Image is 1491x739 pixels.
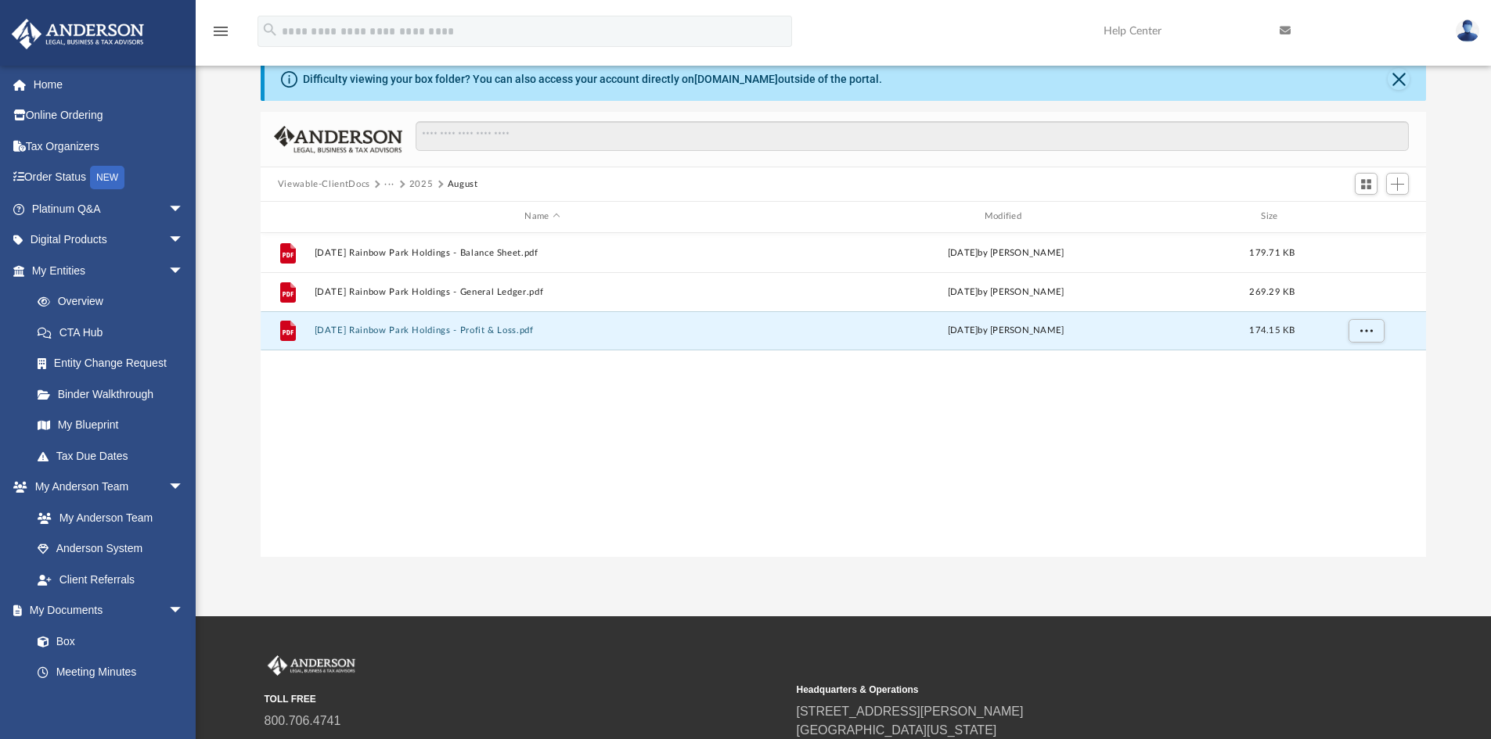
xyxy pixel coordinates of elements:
[303,71,882,88] div: Difficulty viewing your box folder? You can also access your account directly on outside of the p...
[409,178,434,192] button: 2025
[11,131,207,162] a: Tax Organizers
[1348,319,1384,343] button: More options
[168,472,200,504] span: arrow_drop_down
[416,121,1409,151] input: Search files and folders
[278,178,370,192] button: Viewable-ClientDocs
[168,224,200,256] span: arrow_drop_down
[22,440,207,472] a: Tax Due Dates
[777,246,1233,260] div: [DATE] by [PERSON_NAME]
[168,595,200,627] span: arrow_drop_down
[11,69,207,100] a: Home
[22,533,200,565] a: Anderson System
[22,317,207,348] a: CTA Hub
[448,178,478,192] button: August
[314,287,770,297] button: [DATE] Rainbow Park Holdings - General Ledger.pdf
[1249,326,1295,335] span: 174.15 KB
[1388,68,1410,90] button: Close
[265,714,341,727] a: 800.706.4741
[22,564,200,595] a: Client Referrals
[11,100,207,131] a: Online Ordering
[694,73,778,85] a: [DOMAIN_NAME]
[313,210,770,224] div: Name
[1249,287,1295,296] span: 269.29 KB
[261,21,279,38] i: search
[22,348,207,379] a: Entity Change Request
[1386,173,1410,195] button: Add
[11,595,200,626] a: My Documentsarrow_drop_down
[1456,20,1479,42] img: User Pic
[11,255,207,286] a: My Entitiesarrow_drop_down
[777,210,1234,224] div: Modified
[1310,210,1420,224] div: id
[11,472,200,503] a: My Anderson Teamarrow_drop_down
[1241,210,1303,224] div: Size
[168,255,200,287] span: arrow_drop_down
[777,285,1233,299] div: [DATE] by [PERSON_NAME]
[314,325,770,335] button: [DATE] Rainbow Park Holdings - Profit & Loss.pdf
[777,324,1233,338] div: [DATE] by [PERSON_NAME]
[268,210,307,224] div: id
[11,224,207,256] a: Digital Productsarrow_drop_down
[1355,173,1378,195] button: Switch to Grid View
[22,410,200,441] a: My Blueprint
[11,193,207,224] a: Platinum Q&Aarrow_drop_down
[22,378,207,410] a: Binder Walkthrough
[797,705,1024,718] a: [STREET_ADDRESS][PERSON_NAME]
[22,286,207,317] a: Overview
[265,692,786,706] small: TOLL FREE
[22,657,200,688] a: Meeting Minutes
[22,626,192,657] a: Box
[797,723,997,737] a: [GEOGRAPHIC_DATA][US_STATE]
[211,22,230,41] i: menu
[11,162,207,194] a: Order StatusNEW
[7,19,149,49] img: Anderson Advisors Platinum Portal
[265,655,358,676] img: Anderson Advisors Platinum Portal
[384,178,394,192] button: ···
[797,683,1318,697] small: Headquarters & Operations
[90,166,124,189] div: NEW
[1249,248,1295,256] span: 179.71 KB
[261,233,1427,557] div: grid
[211,30,230,41] a: menu
[168,193,200,225] span: arrow_drop_down
[314,248,770,258] button: [DATE] Rainbow Park Holdings - Balance Sheet.pdf
[22,502,192,533] a: My Anderson Team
